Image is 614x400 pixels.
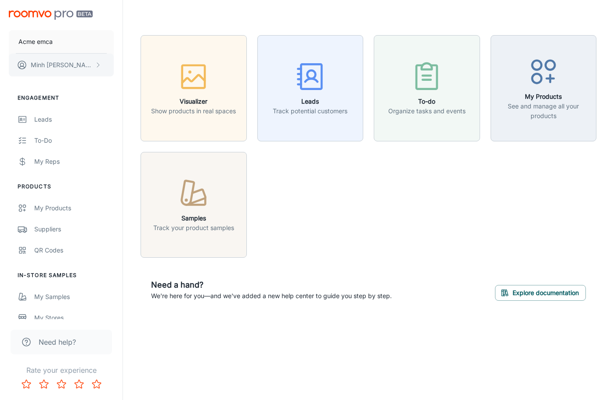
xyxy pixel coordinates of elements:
button: Acme emca [9,30,114,53]
p: Show products in real spaces [151,106,236,116]
h6: Samples [153,213,234,223]
button: SamplesTrack your product samples [141,152,247,258]
div: My Stores [34,313,114,323]
button: LeadsTrack potential customers [257,35,364,141]
span: Need help? [39,337,76,347]
div: To-do [34,136,114,145]
div: My Samples [34,292,114,302]
p: We're here for you—and we've added a new help center to guide you step by step. [151,291,392,301]
h6: Need a hand? [151,279,392,291]
div: Suppliers [34,224,114,234]
button: Minh [PERSON_NAME] [9,54,114,76]
img: Roomvo PRO Beta [9,11,93,20]
button: My ProductsSee and manage all your products [491,35,597,141]
a: To-doOrganize tasks and events [374,83,480,92]
div: Leads [34,115,114,124]
h6: My Products [496,92,591,101]
h6: Leads [273,97,347,106]
div: My Products [34,203,114,213]
a: My ProductsSee and manage all your products [491,83,597,92]
button: VisualizerShow products in real spaces [141,35,247,141]
h6: To-do [388,97,466,106]
button: Explore documentation [495,285,586,301]
button: To-doOrganize tasks and events [374,35,480,141]
p: Track potential customers [273,106,347,116]
a: Explore documentation [495,288,586,296]
a: LeadsTrack potential customers [257,83,364,92]
p: Minh [PERSON_NAME] [31,60,93,70]
a: SamplesTrack your product samples [141,200,247,209]
p: Organize tasks and events [388,106,466,116]
h6: Visualizer [151,97,236,106]
p: Track your product samples [153,223,234,233]
div: My Reps [34,157,114,166]
p: See and manage all your products [496,101,591,121]
p: Acme emca [18,37,53,47]
div: QR Codes [34,245,114,255]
